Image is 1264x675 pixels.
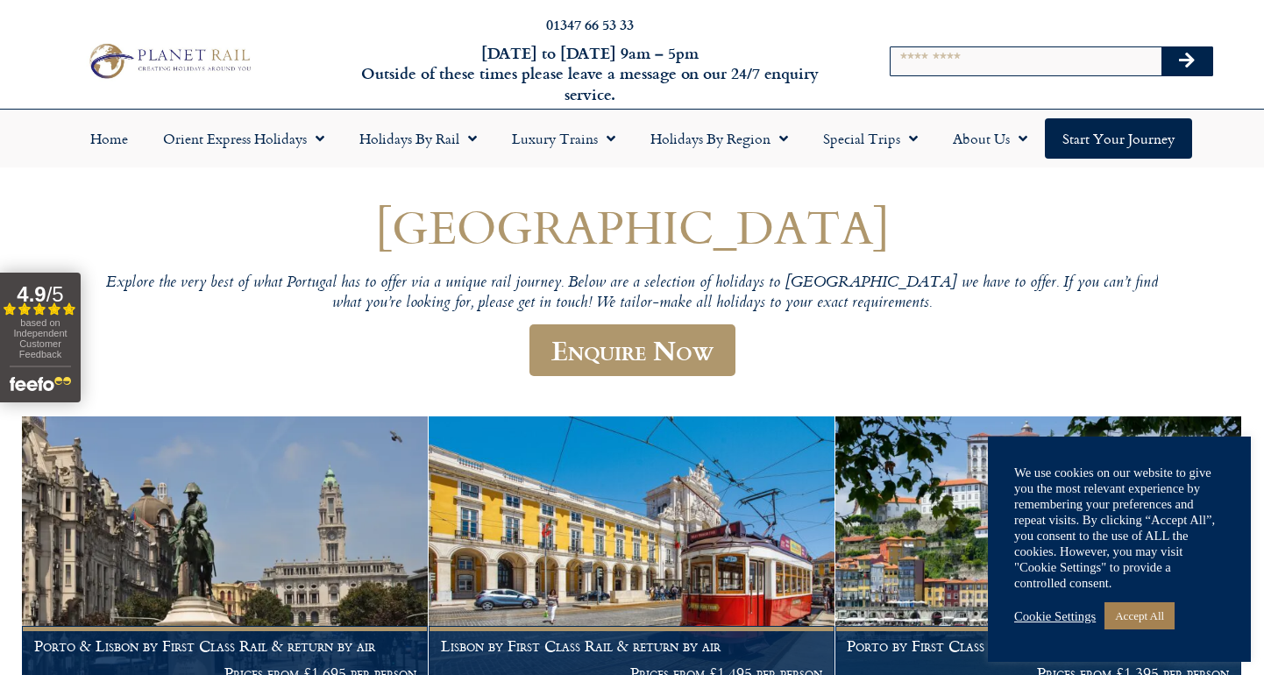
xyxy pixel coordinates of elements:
a: Accept All [1104,602,1175,629]
p: Explore the very best of what Portugal has to offer via a unique rail journey. Below are a select... [106,274,1158,315]
a: Special Trips [806,118,935,159]
h1: Porto by First Class Rail & return by air [847,637,1229,655]
a: About Us [935,118,1045,159]
a: Enquire Now [529,324,735,376]
div: We use cookies on our website to give you the most relevant experience by remembering your prefer... [1014,465,1225,591]
button: Search [1161,47,1212,75]
img: Planet Rail Train Holidays Logo [82,39,255,82]
a: Holidays by Rail [342,118,494,159]
a: Holidays by Region [633,118,806,159]
a: Cookie Settings [1014,608,1096,624]
h1: Porto & Lisbon by First Class Rail & return by air [34,637,416,655]
a: Orient Express Holidays [146,118,342,159]
h6: [DATE] to [DATE] 9am – 5pm Outside of these times please leave a message on our 24/7 enquiry serv... [342,43,839,104]
nav: Menu [9,118,1255,159]
h1: [GEOGRAPHIC_DATA] [106,201,1158,252]
a: 01347 66 53 33 [546,14,634,34]
h1: Lisbon by First Class Rail & return by air [441,637,823,655]
a: Luxury Trains [494,118,633,159]
a: Home [73,118,146,159]
a: Start your Journey [1045,118,1192,159]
